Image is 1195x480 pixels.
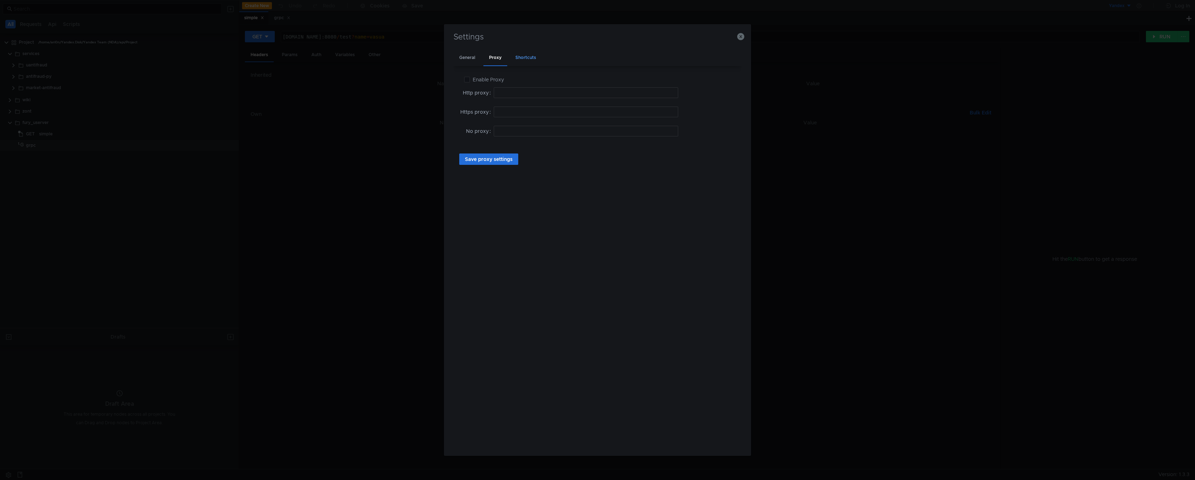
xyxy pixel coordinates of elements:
[470,76,507,83] span: Enable Proxy
[452,33,743,41] h3: Settings
[510,50,542,66] div: Shortcuts
[460,107,494,117] label: Https proxy
[454,50,481,66] div: General
[466,126,494,136] label: No proxy
[483,50,507,66] div: Proxy
[463,87,494,98] label: Http proxy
